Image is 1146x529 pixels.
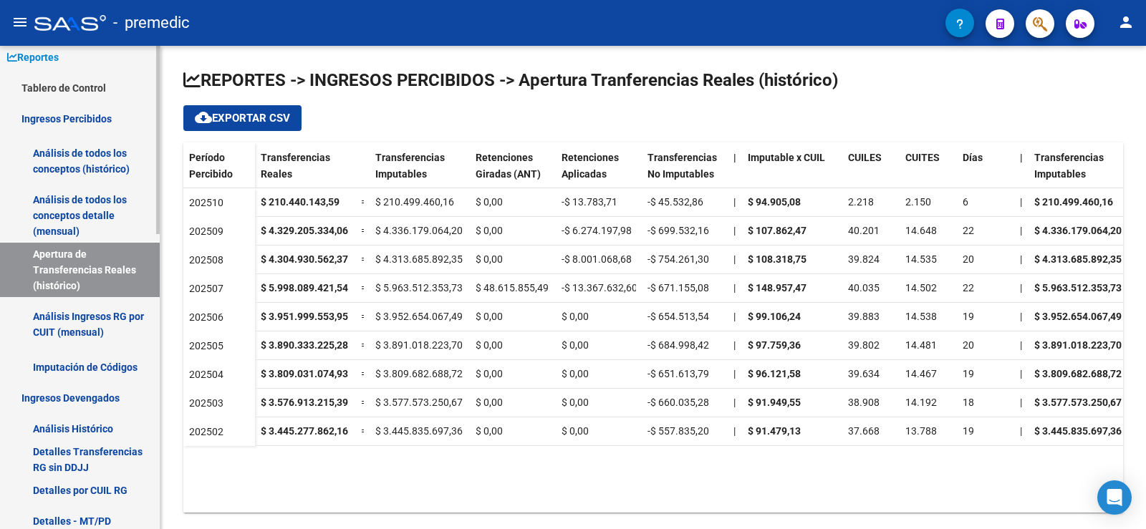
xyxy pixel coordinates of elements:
span: Días [963,152,983,163]
span: Período Percibido [189,152,233,180]
span: 40.035 [848,282,880,293]
span: | [733,196,736,208]
span: 22 [963,225,974,236]
span: 14.467 [905,368,937,379]
datatable-header-cell: Transferencias Imputables [370,142,470,203]
strong: $ 3.952.654.067,49 [1034,311,1122,322]
span: -$ 651.613,79 [647,368,709,379]
strong: $ 5.963.512.353,73 [1034,282,1122,293]
span: 202510 [189,197,223,208]
span: Transferencias Imputables [375,152,445,180]
span: $ 3.952.654.067,49 [375,311,463,322]
span: -$ 671.155,08 [647,282,709,293]
span: 39.824 [848,253,880,265]
span: 14.648 [905,225,937,236]
span: 202507 [189,283,223,294]
span: 202503 [189,397,223,409]
strong: $ 4.313.685.892,35 [1034,253,1122,265]
datatable-header-cell: CUITES [900,142,957,203]
span: $ 3.445.835.697,36 [375,425,463,437]
span: 39.883 [848,311,880,322]
span: | [1020,368,1022,379]
span: 14.192 [905,397,937,408]
span: | [733,368,736,379]
strong: $ 3.445.835.697,36 [1034,425,1122,437]
span: | [1020,282,1022,293]
span: 13.788 [905,425,937,437]
span: $ 0,00 [562,339,589,351]
span: $ 0,00 [476,397,503,408]
strong: $ 91.479,13 [748,425,801,437]
span: $ 0,00 [562,311,589,322]
span: $ 0,00 [476,311,503,322]
span: $ 0,00 [476,253,503,265]
datatable-header-cell: Período Percibido [183,142,255,203]
span: | [1020,196,1022,208]
span: | [733,152,736,163]
span: REPORTES -> INGRESOS PERCIBIDOS -> Apertura Tranferencias Reales (histórico) [183,70,838,90]
span: $ 3.891.018.223,70 [375,339,463,351]
span: 39.802 [848,339,880,351]
button: Exportar CSV [183,105,302,131]
span: Retenciones Giradas (ANT) [476,152,541,180]
span: = [361,339,367,351]
span: Exportar CSV [195,112,290,125]
span: Transferencias Imputables [1034,152,1104,180]
datatable-header-cell: Transferencias Imputables [1029,142,1129,203]
span: - premedic [113,7,190,39]
span: 19 [963,425,974,437]
span: = [361,311,367,322]
span: Reportes [7,49,59,65]
span: $ 0,00 [562,397,589,408]
span: $ 0,00 [476,368,503,379]
span: Transferencias Reales [261,152,330,180]
span: 39.634 [848,368,880,379]
span: | [733,282,736,293]
span: 2.150 [905,196,931,208]
strong: $ 3.445.277.862,16 [261,425,348,437]
span: 2.218 [848,196,874,208]
datatable-header-cell: Días [957,142,1014,203]
span: -$ 13.783,71 [562,196,617,208]
span: | [1020,425,1022,437]
strong: $ 97.759,36 [748,339,801,351]
span: 14.538 [905,311,937,322]
span: 202508 [189,254,223,266]
span: -$ 699.532,16 [647,225,709,236]
span: 38.908 [848,397,880,408]
span: -$ 45.532,86 [647,196,703,208]
span: 22 [963,282,974,293]
span: $ 48.615.855,49 [476,282,549,293]
span: $ 4.336.179.064,20 [375,225,463,236]
span: $ 3.577.573.250,67 [375,397,463,408]
span: = [361,253,367,265]
strong: $ 99.106,24 [748,311,801,322]
strong: $ 3.577.573.250,67 [1034,397,1122,408]
span: 6 [963,196,968,208]
span: -$ 754.261,30 [647,253,709,265]
span: 14.502 [905,282,937,293]
strong: $ 4.336.179.064,20 [1034,225,1122,236]
span: 19 [963,368,974,379]
span: -$ 654.513,54 [647,311,709,322]
datatable-header-cell: Imputable x CUIL [742,142,842,203]
span: -$ 684.998,42 [647,339,709,351]
span: 202502 [189,426,223,437]
strong: $ 96.121,58 [748,368,801,379]
span: Retenciones Aplicadas [562,152,619,180]
span: | [1020,253,1022,265]
strong: $ 4.329.205.334,06 [261,225,348,236]
span: = [361,368,367,379]
span: 14.481 [905,339,937,351]
strong: $ 3.809.682.688,72 [1034,368,1122,379]
strong: $ 210.499.460,16 [1034,196,1113,208]
strong: $ 148.957,47 [748,282,806,293]
span: | [1020,152,1023,163]
span: $ 210.499.460,16 [375,196,454,208]
span: 202509 [189,225,223,237]
span: CUITES [905,152,940,163]
span: Transferencias No Imputables [647,152,717,180]
div: Open Intercom Messenger [1097,480,1132,515]
span: CUILES [848,152,882,163]
span: | [733,253,736,265]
